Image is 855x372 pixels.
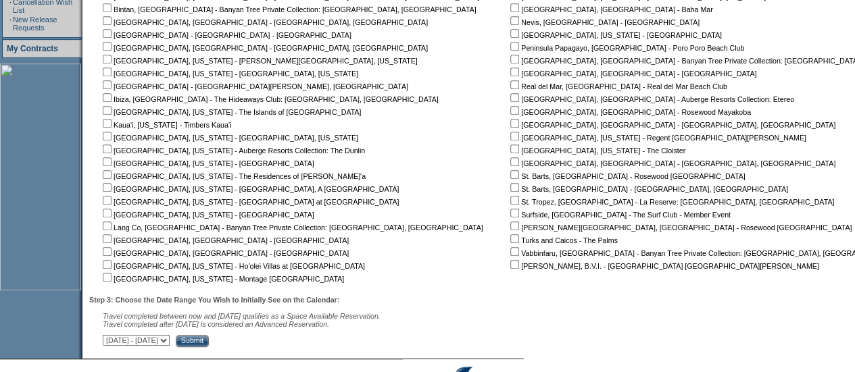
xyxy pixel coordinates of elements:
[508,211,731,219] nobr: Surfside, [GEOGRAPHIC_DATA] - The Surf Club - Member Event
[508,108,751,116] nobr: [GEOGRAPHIC_DATA], [GEOGRAPHIC_DATA] - Rosewood Mayakoba
[176,335,209,347] input: Submit
[508,236,618,244] nobr: Turks and Caicos - The Palms
[508,44,744,52] nobr: Peninsula Papagayo, [GEOGRAPHIC_DATA] - Poro Poro Beach Club
[100,95,439,103] nobr: Ibiza, [GEOGRAPHIC_DATA] - The Hideaways Club: [GEOGRAPHIC_DATA], [GEOGRAPHIC_DATA]
[7,44,58,53] a: My Contracts
[100,172,366,180] nobr: [GEOGRAPHIC_DATA], [US_STATE] - The Residences of [PERSON_NAME]'a
[508,185,788,193] nobr: St. Barts, [GEOGRAPHIC_DATA] - [GEOGRAPHIC_DATA], [GEOGRAPHIC_DATA]
[100,82,408,90] nobr: [GEOGRAPHIC_DATA] - [GEOGRAPHIC_DATA][PERSON_NAME], [GEOGRAPHIC_DATA]
[508,262,819,270] nobr: [PERSON_NAME], B.V.I. - [GEOGRAPHIC_DATA] [GEOGRAPHIC_DATA][PERSON_NAME]
[100,5,477,14] nobr: Bintan, [GEOGRAPHIC_DATA] - Banyan Tree Private Collection: [GEOGRAPHIC_DATA], [GEOGRAPHIC_DATA]
[508,121,835,129] nobr: [GEOGRAPHIC_DATA], [GEOGRAPHIC_DATA] - [GEOGRAPHIC_DATA], [GEOGRAPHIC_DATA]
[508,172,745,180] nobr: St. Barts, [GEOGRAPHIC_DATA] - Rosewood [GEOGRAPHIC_DATA]
[100,57,418,65] nobr: [GEOGRAPHIC_DATA], [US_STATE] - [PERSON_NAME][GEOGRAPHIC_DATA], [US_STATE]
[100,31,351,39] nobr: [GEOGRAPHIC_DATA] - [GEOGRAPHIC_DATA] - [GEOGRAPHIC_DATA]
[508,18,700,26] nobr: Nevis, [GEOGRAPHIC_DATA] - [GEOGRAPHIC_DATA]
[508,31,722,39] nobr: [GEOGRAPHIC_DATA], [US_STATE] - [GEOGRAPHIC_DATA]
[100,18,428,26] nobr: [GEOGRAPHIC_DATA], [GEOGRAPHIC_DATA] - [GEOGRAPHIC_DATA], [GEOGRAPHIC_DATA]
[103,312,381,320] span: Travel completed between now and [DATE] qualifies as a Space Available Reservation.
[100,159,314,167] nobr: [GEOGRAPHIC_DATA], [US_STATE] - [GEOGRAPHIC_DATA]
[100,275,344,283] nobr: [GEOGRAPHIC_DATA], [US_STATE] - Montage [GEOGRAPHIC_DATA]
[100,44,428,52] nobr: [GEOGRAPHIC_DATA], [GEOGRAPHIC_DATA] - [GEOGRAPHIC_DATA], [GEOGRAPHIC_DATA]
[100,70,358,78] nobr: [GEOGRAPHIC_DATA], [US_STATE] - [GEOGRAPHIC_DATA], [US_STATE]
[508,5,712,14] nobr: [GEOGRAPHIC_DATA], [GEOGRAPHIC_DATA] - Baha Mar
[508,82,727,90] nobr: Real del Mar, [GEOGRAPHIC_DATA] - Real del Mar Beach Club
[100,121,231,129] nobr: Kaua'i, [US_STATE] - Timbers Kaua'i
[100,262,365,270] nobr: [GEOGRAPHIC_DATA], [US_STATE] - Ho'olei Villas at [GEOGRAPHIC_DATA]
[13,16,57,32] a: New Release Requests
[9,16,11,32] td: ·
[508,198,834,206] nobr: St. Tropez, [GEOGRAPHIC_DATA] - La Reserve: [GEOGRAPHIC_DATA], [GEOGRAPHIC_DATA]
[100,223,483,232] nobr: Lang Co, [GEOGRAPHIC_DATA] - Banyan Tree Private Collection: [GEOGRAPHIC_DATA], [GEOGRAPHIC_DATA]
[100,108,361,116] nobr: [GEOGRAPHIC_DATA], [US_STATE] - The Islands of [GEOGRAPHIC_DATA]
[508,134,806,142] nobr: [GEOGRAPHIC_DATA], [US_STATE] - Regent [GEOGRAPHIC_DATA][PERSON_NAME]
[508,159,835,167] nobr: [GEOGRAPHIC_DATA], [GEOGRAPHIC_DATA] - [GEOGRAPHIC_DATA], [GEOGRAPHIC_DATA]
[100,211,314,219] nobr: [GEOGRAPHIC_DATA], [US_STATE] - [GEOGRAPHIC_DATA]
[100,147,365,155] nobr: [GEOGRAPHIC_DATA], [US_STATE] - Auberge Resorts Collection: The Dunlin
[100,236,349,244] nobr: [GEOGRAPHIC_DATA], [GEOGRAPHIC_DATA] - [GEOGRAPHIC_DATA]
[89,296,339,304] b: Step 3: Choose the Date Range You Wish to Initially See on the Calendar:
[103,320,329,328] nobr: Travel completed after [DATE] is considered an Advanced Reservation.
[508,70,756,78] nobr: [GEOGRAPHIC_DATA], [GEOGRAPHIC_DATA] - [GEOGRAPHIC_DATA]
[100,198,399,206] nobr: [GEOGRAPHIC_DATA], [US_STATE] - [GEOGRAPHIC_DATA] at [GEOGRAPHIC_DATA]
[508,147,685,155] nobr: [GEOGRAPHIC_DATA], [US_STATE] - The Cloister
[100,249,349,257] nobr: [GEOGRAPHIC_DATA], [GEOGRAPHIC_DATA] - [GEOGRAPHIC_DATA]
[508,95,794,103] nobr: [GEOGRAPHIC_DATA], [GEOGRAPHIC_DATA] - Auberge Resorts Collection: Etereo
[100,134,358,142] nobr: [GEOGRAPHIC_DATA], [US_STATE] - [GEOGRAPHIC_DATA], [US_STATE]
[100,185,399,193] nobr: [GEOGRAPHIC_DATA], [US_STATE] - [GEOGRAPHIC_DATA], A [GEOGRAPHIC_DATA]
[508,223,852,232] nobr: [PERSON_NAME][GEOGRAPHIC_DATA], [GEOGRAPHIC_DATA] - Rosewood [GEOGRAPHIC_DATA]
